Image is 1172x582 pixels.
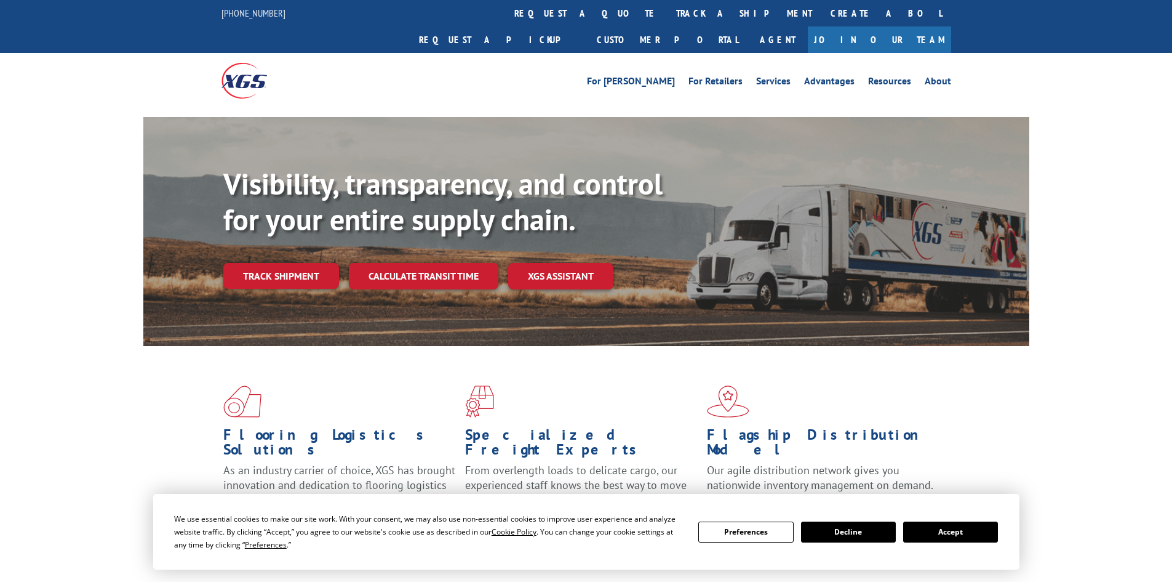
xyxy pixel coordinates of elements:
h1: Flagship Distribution Model [707,427,939,463]
button: Decline [801,522,896,543]
a: Customer Portal [588,26,747,53]
a: XGS ASSISTANT [508,263,613,289]
a: Calculate transit time [349,263,498,289]
a: Resources [868,76,911,90]
p: From overlength loads to delicate cargo, our experienced staff knows the best way to move your fr... [465,463,698,518]
span: Preferences [245,540,287,550]
a: Agent [747,26,808,53]
h1: Specialized Freight Experts [465,427,698,463]
a: Track shipment [223,263,339,289]
h1: Flooring Logistics Solutions [223,427,456,463]
img: xgs-icon-total-supply-chain-intelligence-red [223,386,261,418]
b: Visibility, transparency, and control for your entire supply chain. [223,164,663,238]
span: As an industry carrier of choice, XGS has brought innovation and dedication to flooring logistics... [223,463,455,507]
img: xgs-icon-focused-on-flooring-red [465,386,494,418]
div: We use essential cookies to make our site work. With your consent, we may also use non-essential ... [174,512,684,551]
a: Join Our Team [808,26,951,53]
a: For Retailers [688,76,743,90]
a: [PHONE_NUMBER] [221,7,285,19]
img: xgs-icon-flagship-distribution-model-red [707,386,749,418]
button: Accept [903,522,998,543]
span: Our agile distribution network gives you nationwide inventory management on demand. [707,463,933,492]
div: Cookie Consent Prompt [153,494,1019,570]
a: Request a pickup [410,26,588,53]
a: About [925,76,951,90]
a: Services [756,76,791,90]
a: Advantages [804,76,855,90]
button: Preferences [698,522,793,543]
a: For [PERSON_NAME] [587,76,675,90]
span: Cookie Policy [492,527,536,537]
